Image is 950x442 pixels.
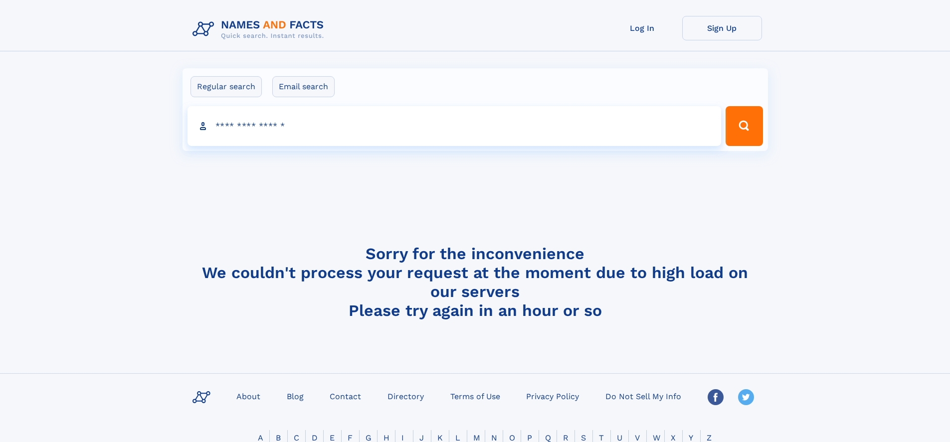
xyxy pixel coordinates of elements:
label: Email search [272,76,335,97]
img: Twitter [738,389,754,405]
button: Search Button [726,106,762,146]
a: Sign Up [682,16,762,40]
a: Blog [283,389,308,403]
img: Facebook [708,389,724,405]
label: Regular search [190,76,262,97]
a: About [232,389,264,403]
a: Privacy Policy [522,389,583,403]
a: Directory [383,389,428,403]
input: search input [188,106,722,146]
h4: Sorry for the inconvenience We couldn't process your request at the moment due to high load on ou... [189,244,762,320]
a: Do Not Sell My Info [601,389,685,403]
img: Logo Names and Facts [189,16,332,43]
a: Terms of Use [446,389,504,403]
a: Contact [326,389,365,403]
a: Log In [602,16,682,40]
